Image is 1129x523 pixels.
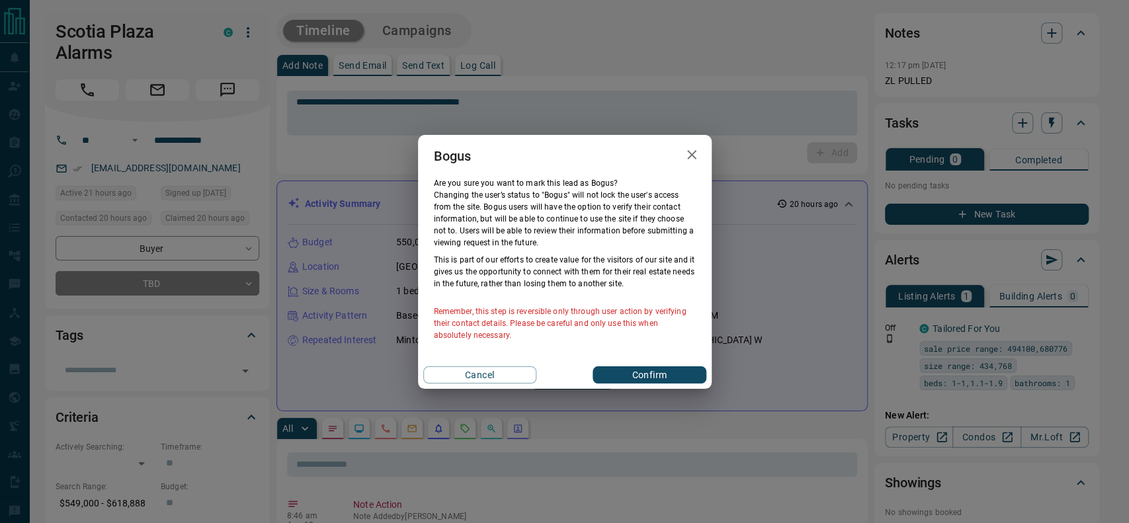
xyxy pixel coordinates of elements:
[593,366,706,383] button: Confirm
[434,305,696,341] p: Remember, this step is reversible only through user action by verifying their contact details. Pl...
[434,177,696,189] p: Are you sure you want to mark this lead as Bogus ?
[418,135,487,177] h2: Bogus
[434,189,696,249] p: Changing the user’s status to "Bogus" will not lock the user's access from the site. Bogus users ...
[423,366,536,383] button: Cancel
[434,254,696,290] p: This is part of our efforts to create value for the visitors of our site and it gives us the oppo...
